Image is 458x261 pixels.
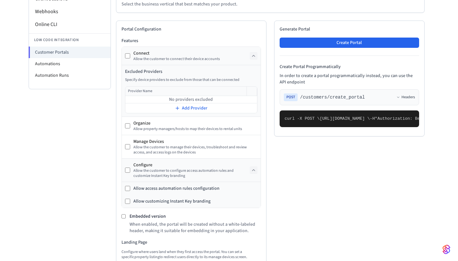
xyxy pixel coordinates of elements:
[29,70,111,81] li: Automation Runs
[125,96,257,103] td: No providers excluded
[125,77,257,83] div: Specify device providers to exclude from those that can be connected
[29,18,111,31] li: Online CLI
[284,93,298,101] span: POST
[320,116,370,121] span: [URL][DOMAIN_NAME] \
[443,244,450,255] img: SeamLogoGradient.69752ec5.svg
[29,5,111,18] li: Webhooks
[125,87,247,96] th: Provider Name
[133,185,220,192] div: Allow access automation rules configuration
[29,58,111,70] li: Automations
[121,26,261,32] h2: Portal Configuration
[121,1,419,7] p: Select the business vertical that best matches your product.
[280,64,419,70] h4: Create Portal Programmatically
[285,116,320,121] span: curl -X POST \
[133,138,257,145] div: Manage Devices
[133,126,257,132] div: Allow property managers/hosts to map their devices to rental units
[280,26,419,32] h2: Generate Portal
[130,221,261,234] p: When enabled, the portal will be created without a white-labeled header, making it suitable for e...
[133,162,250,168] div: Configure
[133,120,257,126] div: Organize
[133,168,250,178] div: Allow the customer to configure access automation rules and customize Instant Key branding
[182,105,207,111] span: Add Provider
[133,57,250,62] div: Allow the customer to connect their device accounts
[133,50,250,57] div: Connect
[121,239,261,246] h3: Landing Page
[396,95,415,100] button: Headers
[370,116,375,121] span: -H
[121,38,261,44] h3: Features
[29,33,111,47] li: Low Code Integration
[280,38,419,48] button: Create Portal
[121,249,261,260] p: Configure where users land when they first access the portal. You can set a specific property lis...
[125,68,257,75] div: Excluded Providers
[133,198,211,204] div: Allow customizing Instant Key branding
[280,73,419,85] p: In order to create a portal programmatically instead, you can use the API endpoint
[29,47,111,58] li: Customer Portals
[133,145,257,155] div: Allow the customer to manage their devices, troubleshoot and review access, and access logs on th...
[300,94,365,100] span: /customers/create_portal
[130,213,166,220] label: Embedded version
